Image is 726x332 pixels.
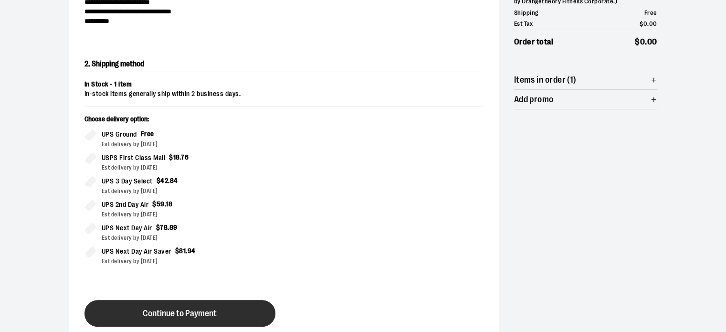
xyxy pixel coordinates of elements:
[647,37,657,46] span: 00
[84,89,484,99] div: In-stock items generally ship within 2 business days.
[168,224,169,231] span: .
[514,19,533,29] span: Est Tax
[157,200,165,208] span: 59
[514,90,657,109] button: Add promo
[102,223,152,234] span: UPS Next Day Air
[156,224,160,231] span: $
[640,20,643,27] span: $
[181,153,189,161] span: 76
[643,20,648,27] span: 0
[102,210,276,219] div: Est delivery by [DATE]
[645,37,647,46] span: .
[180,153,181,161] span: .
[514,8,538,18] span: Shipping
[166,200,172,208] span: 18
[165,200,166,208] span: .
[84,246,96,257] input: UPS Next Day Air Saver$81.94Est delivery by [DATE]
[647,20,649,27] span: .
[102,257,276,266] div: Est delivery by [DATE]
[514,70,657,89] button: Items in order (1)
[102,246,171,257] span: UPS Next Day Air Saver
[84,129,96,140] input: UPS GroundFreeEst delivery by [DATE]
[84,115,276,129] p: Choose delivery option:
[84,176,96,187] input: UPS 3 Day Select$42.84Est delivery by [DATE]
[84,56,484,72] h2: 2. Shipping method
[170,177,178,184] span: 84
[179,247,186,255] span: 81
[84,199,96,211] input: UPS 2nd Day Air$59.18Est delivery by [DATE]
[102,152,166,163] span: USPS First Class Mail
[84,80,484,89] div: In Stock - 1 item
[188,247,196,255] span: 94
[514,95,554,104] span: Add promo
[160,177,168,184] span: 42
[143,309,217,318] span: Continue to Payment
[169,153,173,161] span: $
[514,75,577,85] span: Items in order (1)
[84,152,96,164] input: USPS First Class Mail$18.76Est delivery by [DATE]
[102,234,276,242] div: Est delivery by [DATE]
[84,300,275,327] button: Continue to Payment
[160,224,168,231] span: 78
[649,20,657,27] span: 00
[186,247,188,255] span: .
[141,130,154,138] span: Free
[644,9,657,16] span: Free
[169,224,178,231] span: 89
[102,187,276,195] div: Est delivery by [DATE]
[102,163,276,172] div: Est delivery by [DATE]
[152,200,157,208] span: $
[635,37,640,46] span: $
[175,247,179,255] span: $
[168,177,170,184] span: .
[102,129,137,140] span: UPS Ground
[173,153,180,161] span: 18
[102,199,149,210] span: UPS 2nd Day Air
[84,223,96,234] input: UPS Next Day Air$78.89Est delivery by [DATE]
[514,36,554,48] span: Order total
[640,37,645,46] span: 0
[102,176,153,187] span: UPS 3 Day Select
[102,140,276,149] div: Est delivery by [DATE]
[157,177,161,184] span: $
